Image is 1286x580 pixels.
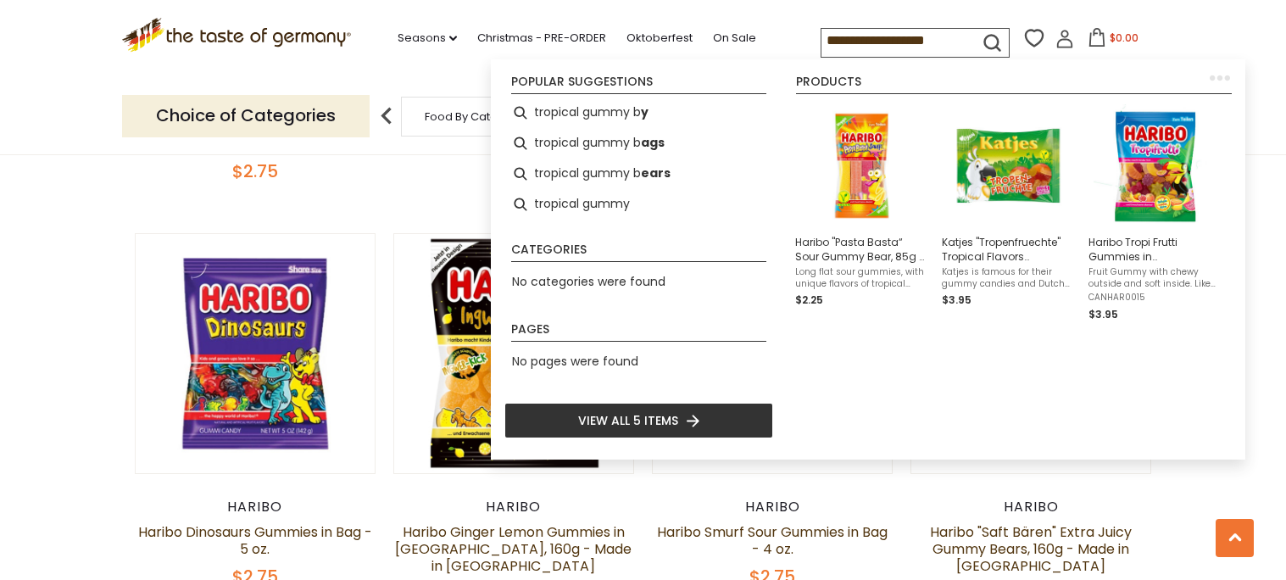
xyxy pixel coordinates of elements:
span: Katjes "Tropenfruechte" Tropical Flavors Gummies, 175g [942,235,1075,264]
img: previous arrow [370,99,404,133]
li: Categories [511,243,766,262]
span: $3.95 [1088,307,1118,321]
a: Haribo "Saft Bären" Extra Juicy Gummy Bears, 160g - Made in [GEOGRAPHIC_DATA] [930,522,1132,576]
li: tropical gummy bags [504,128,773,159]
span: No pages were found [512,353,638,370]
b: y [641,103,649,122]
button: $0.00 [1077,28,1150,53]
b: ags [641,133,665,153]
div: Haribo [393,499,635,516]
li: Pages [511,323,766,342]
li: tropical gummy [504,189,773,220]
li: tropical gummy bears [504,159,773,189]
img: Katjes Tropen-Fruchte [947,104,1070,227]
span: Haribo Tropi Frutti Gummies in [GEOGRAPHIC_DATA], 175g - Made In [GEOGRAPHIC_DATA] [1088,235,1222,264]
span: $0.00 [1110,31,1138,45]
a: On Sale [713,29,756,47]
span: Fruit Gummy with chewy outside and soft inside. Like real tropical fruits. A delicious sweet trea... [1088,266,1222,290]
li: Popular suggestions [511,75,766,94]
li: Haribo Tropi Frutti Gummies in Bag, 175g - Made In Germany [1082,98,1228,330]
a: Haribo Pasta Basta SourHaribo "Pasta Basta“ Sour Gummy Bear, 85g - Made in [GEOGRAPHIC_DATA]Long ... [795,104,928,323]
p: Choice of Categories [122,95,370,137]
b: ears [641,164,671,183]
div: Haribo [910,499,1152,516]
li: tropical gummy by [504,98,773,128]
img: Haribo [394,234,634,474]
li: Katjes "Tropenfruechte" Tropical Flavors Gummies, 175g [935,98,1082,330]
a: Haribo Dinosaurs Gummies in Bag - 5 oz. [138,522,372,559]
div: Instant Search Results [491,59,1245,460]
span: No categories were found [512,273,665,290]
li: View all 5 items [504,403,773,438]
span: $2.75 [232,159,278,183]
a: Christmas - PRE-ORDER [477,29,606,47]
a: Haribo Ginger Lemon Gummies in [GEOGRAPHIC_DATA], 160g - Made in [GEOGRAPHIC_DATA] [395,522,632,576]
div: Haribo [135,499,376,516]
a: Haribo Tropi Frutti Gummies in [GEOGRAPHIC_DATA], 175g - Made In [GEOGRAPHIC_DATA]Fruit Gummy wit... [1088,104,1222,323]
a: Seasons [398,29,457,47]
li: Haribo "Pasta Basta“ Sour Gummy Bear, 85g - Made in Germany [788,98,935,330]
img: Haribo [136,234,376,474]
div: Haribo [652,499,894,516]
a: Food By Category [425,110,523,123]
span: $2.25 [795,293,823,307]
span: $3.95 [942,293,971,307]
a: Haribo Smurf Sour Gummies in Bag - 4 oz. [657,522,888,559]
img: Haribo Pasta Basta Sour [800,104,923,227]
a: Oktoberfest [626,29,693,47]
span: Katjes is famous for their gummy candies and Dutch licorice flavors, including these tasty tropic... [942,266,1075,290]
span: View all 5 items [578,411,678,430]
span: CANHAR0015 [1088,292,1222,304]
li: Products [796,75,1232,94]
a: Katjes Tropen-FruchteKatjes "Tropenfruechte" Tropical Flavors Gummies, 175gKatjes is famous for t... [942,104,1075,323]
span: Haribo "Pasta Basta“ Sour Gummy Bear, 85g - Made in [GEOGRAPHIC_DATA] [795,235,928,264]
span: Long flat sour gummies, with unique flavors of tropical passion, cola, cherry, and raspberry topp... [795,266,928,290]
